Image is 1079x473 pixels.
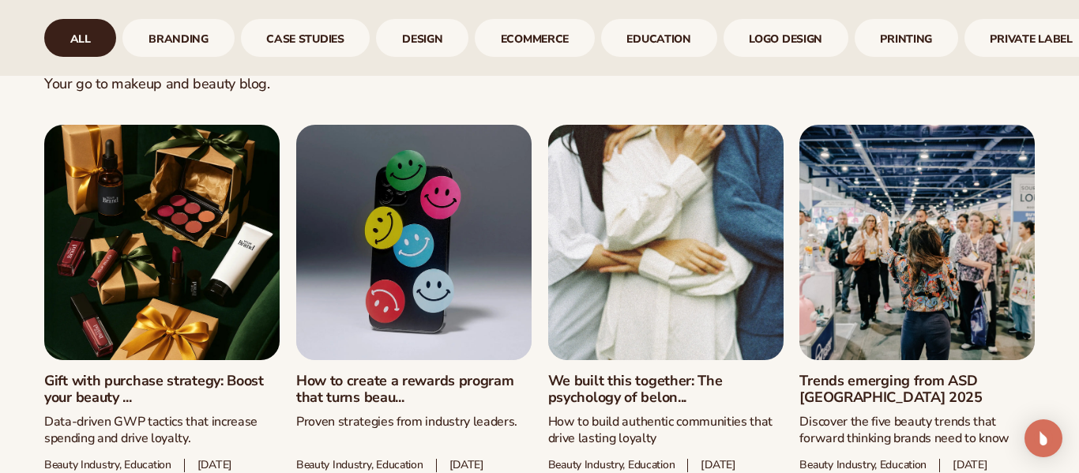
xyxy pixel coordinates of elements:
[296,373,532,407] a: How to create a rewards program that turns beau...
[601,19,717,57] a: Education
[376,19,468,57] a: design
[548,373,784,407] a: We built this together: The psychology of belon...
[855,19,958,57] a: printing
[241,19,370,57] div: 3 / 9
[122,19,234,57] div: 2 / 9
[241,19,370,57] a: case studies
[601,19,717,57] div: 6 / 9
[376,19,468,57] div: 4 / 9
[475,19,595,57] div: 5 / 9
[44,373,280,407] a: Gift with purchase strategy: Boost your beauty ...
[44,19,116,57] a: All
[799,373,1035,407] a: Trends emerging from ASD [GEOGRAPHIC_DATA] 2025
[475,19,595,57] a: ecommerce
[44,19,116,57] div: 1 / 9
[122,19,234,57] a: branding
[1024,419,1062,457] div: Open Intercom Messenger
[44,75,1035,93] p: Your go to makeup and beauty blog.
[724,19,848,57] div: 7 / 9
[855,19,958,57] div: 8 / 9
[724,19,848,57] a: logo design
